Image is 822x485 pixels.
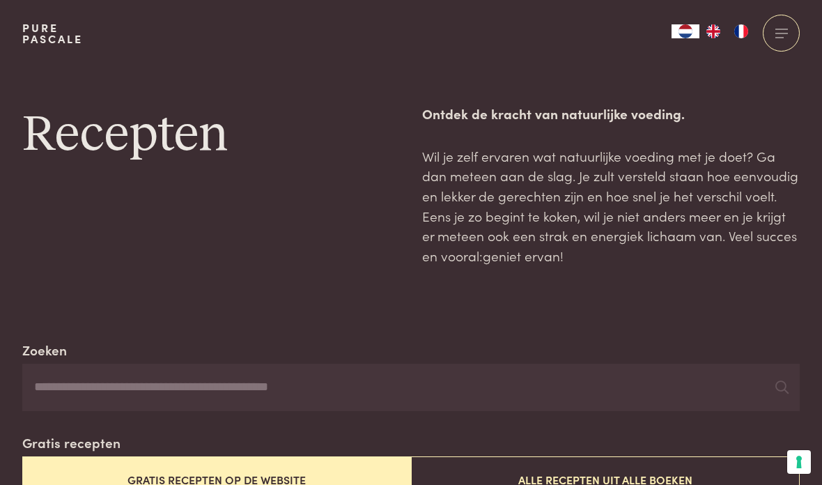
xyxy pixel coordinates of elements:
a: PurePascale [22,22,83,45]
a: EN [699,24,727,38]
label: Gratis recepten [22,433,121,453]
h1: Recepten [22,104,400,167]
ul: Language list [699,24,755,38]
a: FR [727,24,755,38]
a: NL [672,24,699,38]
aside: Language selected: Nederlands [672,24,755,38]
strong: Ontdek de kracht van natuurlijke voeding. [422,104,685,123]
label: Zoeken [22,340,67,360]
button: Uw voorkeuren voor toestemming voor trackingtechnologieën [787,450,811,474]
p: Wil je zelf ervaren wat natuurlijke voeding met je doet? Ga dan meteen aan de slag. Je zult verst... [422,146,800,266]
div: Language [672,24,699,38]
